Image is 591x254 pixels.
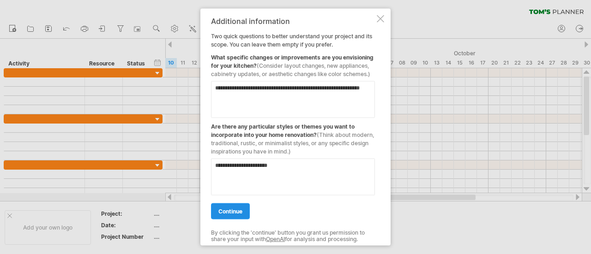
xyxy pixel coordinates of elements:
[211,131,374,154] span: (Think about modern, traditional, rustic, or minimalist styles, or any specific design inspiratio...
[211,48,375,78] div: What specific changes or improvements are you envisioning for your kitchen?
[211,203,250,219] a: continue
[218,207,242,214] span: continue
[266,236,285,242] a: OpenAI
[211,62,370,77] span: (Consider layout changes, new appliances, cabinetry updates, or aesthetic changes like color sche...
[211,17,375,237] div: Two quick questions to better understand your project and its scope. You can leave them empty if ...
[211,118,375,155] div: Are there any particular styles or themes you want to incorporate into your home renovation?
[211,229,375,242] div: By clicking the 'continue' button you grant us permission to share your input with for analysis a...
[211,17,375,25] div: Additional information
